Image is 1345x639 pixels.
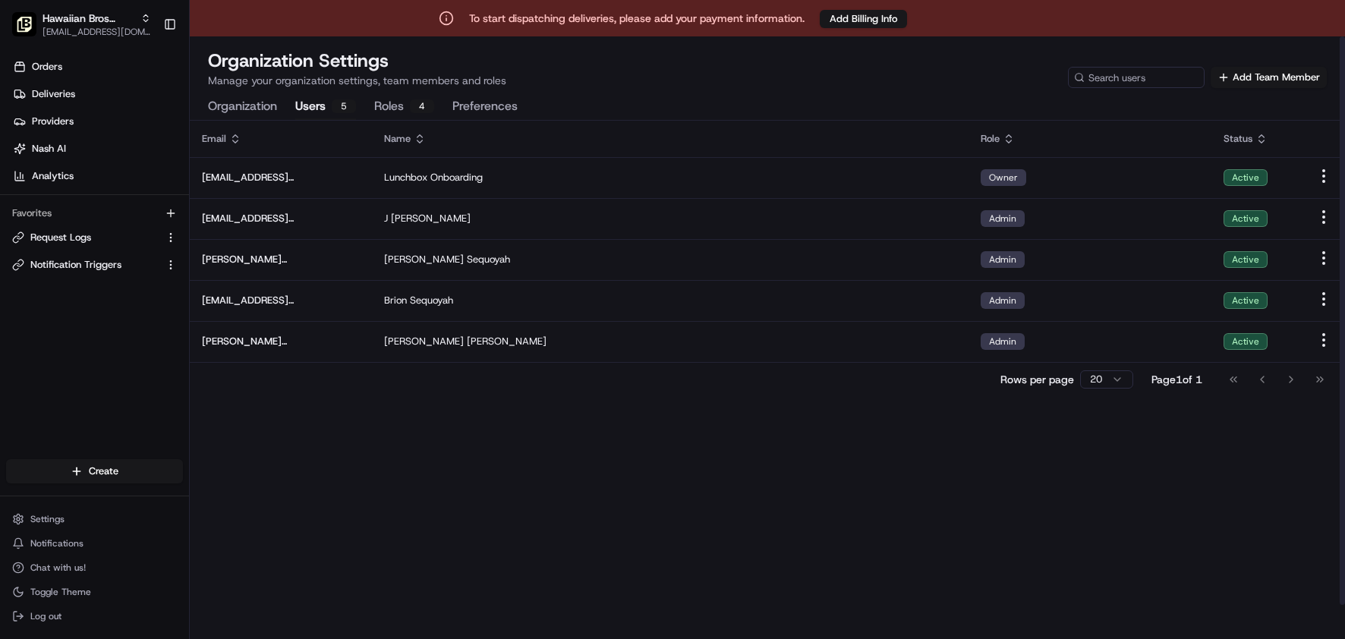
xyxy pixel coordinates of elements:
[202,132,360,146] div: Email
[1224,210,1268,227] div: Active
[981,333,1025,350] div: Admin
[6,164,189,188] a: Analytics
[6,253,183,277] button: Notification Triggers
[30,258,121,272] span: Notification Triggers
[1000,372,1074,387] p: Rows per page
[6,581,183,603] button: Toggle Theme
[208,49,506,73] h1: Organization Settings
[208,73,506,88] p: Manage your organization settings, team members and roles
[6,6,157,42] button: Hawaiian Bros (Hixson_TN)Hawaiian Bros (Hixson_TN)[EMAIL_ADDRESS][DOMAIN_NAME]
[1151,372,1202,387] div: Page 1 of 1
[6,606,183,627] button: Log out
[820,10,907,28] button: Add Billing Info
[6,137,189,161] a: Nash AI
[384,294,407,307] span: Brion
[332,99,356,113] div: 5
[12,231,159,244] a: Request Logs
[6,55,189,79] a: Orders
[295,94,356,120] button: Users
[43,11,134,26] button: Hawaiian Bros (Hixson_TN)
[820,9,907,28] a: Add Billing Info
[12,12,36,36] img: Hawaiian Bros (Hixson_TN)
[981,292,1025,309] div: Admin
[981,210,1025,227] div: Admin
[384,253,464,266] span: [PERSON_NAME]
[6,82,189,106] a: Deliveries
[467,335,547,348] span: [PERSON_NAME]
[6,557,183,578] button: Chat with us!
[202,294,360,307] span: [EMAIL_ADDRESS][DOMAIN_NAME]
[467,253,510,266] span: Sequoyah
[208,94,277,120] button: Organization
[32,142,66,156] span: Nash AI
[202,212,360,225] span: [EMAIL_ADDRESS][DOMAIN_NAME]
[32,169,74,183] span: Analytics
[410,99,434,113] div: 4
[374,94,434,120] button: Roles
[43,26,151,38] button: [EMAIL_ADDRESS][DOMAIN_NAME]
[6,201,183,225] div: Favorites
[30,586,91,598] span: Toggle Theme
[6,109,189,134] a: Providers
[6,533,183,554] button: Notifications
[1224,333,1268,350] div: Active
[981,169,1026,186] div: Owner
[12,258,159,272] a: Notification Triggers
[30,231,91,244] span: Request Logs
[452,94,518,120] button: Preferences
[32,60,62,74] span: Orders
[32,87,75,101] span: Deliveries
[981,251,1025,268] div: Admin
[30,537,83,549] span: Notifications
[6,508,183,530] button: Settings
[202,171,360,184] span: [EMAIL_ADDRESS][DOMAIN_NAME]
[391,212,471,225] span: [PERSON_NAME]
[1224,251,1268,268] div: Active
[6,459,183,483] button: Create
[384,171,427,184] span: Lunchbox
[30,562,86,574] span: Chat with us!
[1224,292,1268,309] div: Active
[1224,132,1290,146] div: Status
[384,335,464,348] span: [PERSON_NAME]
[202,335,360,348] span: [PERSON_NAME][EMAIL_ADDRESS][DOMAIN_NAME]
[89,464,118,478] span: Create
[430,171,483,184] span: Onboarding
[1211,67,1327,88] button: Add Team Member
[1068,67,1205,88] input: Search users
[32,115,74,128] span: Providers
[1224,169,1268,186] div: Active
[469,11,805,26] p: To start dispatching deliveries, please add your payment information.
[981,132,1199,146] div: Role
[6,225,183,250] button: Request Logs
[202,253,360,266] span: [PERSON_NAME][EMAIL_ADDRESS][DOMAIN_NAME]
[410,294,453,307] span: Sequoyah
[30,610,61,622] span: Log out
[384,212,388,225] span: J
[30,513,65,525] span: Settings
[384,132,956,146] div: Name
